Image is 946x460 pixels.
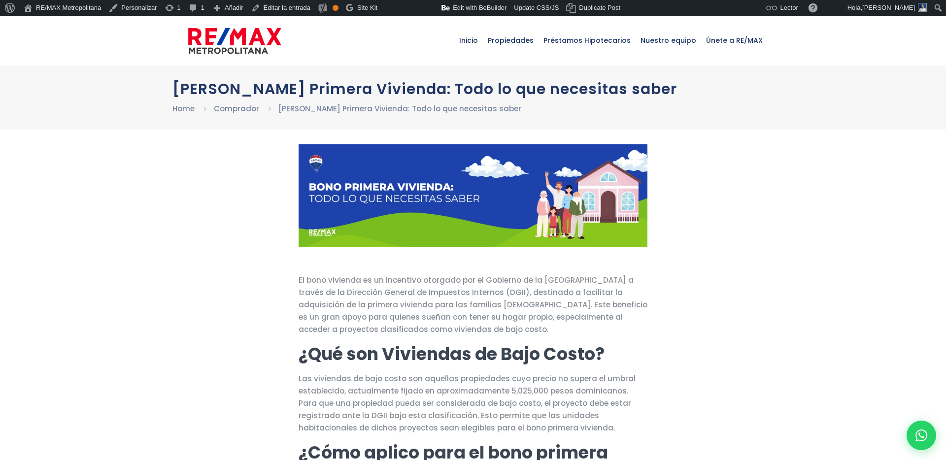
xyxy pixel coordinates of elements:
a: Nuestro equipo [636,16,701,65]
a: Inicio [454,16,483,65]
span: [PERSON_NAME] [862,4,915,11]
a: Comprador [214,103,259,114]
div: Aceptable [333,5,338,11]
span: Site Kit [357,4,377,11]
span: Únete a RE/MAX [701,26,768,55]
span: Propiedades [483,26,539,55]
a: Propiedades [483,16,539,65]
img: remax-metropolitana-logo [188,26,281,56]
span: Nuestro equipo [636,26,701,55]
a: RE/MAX Metropolitana [188,16,281,65]
p: El bono vivienda es un incentivo otorgado por el Gobierno de la [GEOGRAPHIC_DATA] a través de la ... [299,274,647,335]
p: Las viviendas de bajo costo son aquellas propiedades cuyo precio no supera el umbral establecido,... [299,372,647,434]
span: Inicio [454,26,483,55]
a: Préstamos Hipotecarios [539,16,636,65]
a: Únete a RE/MAX [701,16,768,65]
li: [PERSON_NAME] Primera Vivienda: Todo lo que necesitas saber [278,102,521,115]
span: Préstamos Hipotecarios [539,26,636,55]
h1: [PERSON_NAME] Primera Vivienda: Todo lo que necesitas saber [172,80,774,98]
img: Visitas de 48 horas. Haz clic para ver más estadísticas del sitio. [386,2,429,18]
a: Home [172,103,195,114]
strong: ¿Qué son Viviendas de Bajo Costo? [299,342,605,366]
